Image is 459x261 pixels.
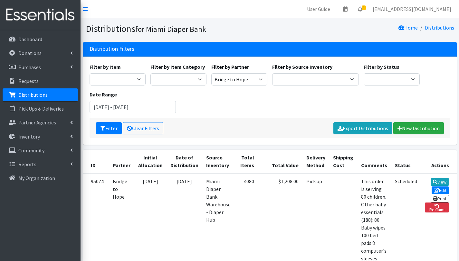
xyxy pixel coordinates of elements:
label: Filter by Status [364,63,399,71]
a: Requests [3,75,78,87]
label: Filter by Partner [211,63,249,71]
a: Clear Filters [123,122,163,134]
p: Inventory [18,133,40,140]
th: Comments [357,150,391,173]
a: Inventory [3,130,78,143]
a: Reclaim [425,203,449,212]
a: View [431,178,449,186]
p: Purchases [18,64,41,70]
a: 3 [353,3,368,15]
a: Donations [3,47,78,59]
a: Partner Agencies [3,116,78,129]
a: Edit [432,186,449,194]
p: Pick Ups & Deliveries [18,105,64,112]
a: User Guide [302,3,335,15]
a: Distributions [3,88,78,101]
p: Partner Agencies [18,119,56,126]
p: Reports [18,161,36,167]
a: Purchases [3,61,78,74]
a: Print [431,195,449,203]
a: My Organization [3,172,78,184]
a: Home [398,24,418,31]
th: Delivery Method [302,150,329,173]
th: Initial Allocation [134,150,167,173]
a: Pick Ups & Deliveries [3,102,78,115]
a: New Distribution [393,122,444,134]
h1: Distributions [86,23,268,34]
a: Community [3,144,78,157]
th: Actions [421,150,457,173]
label: Filter by Source Inventory [272,63,332,71]
p: Requests [18,78,39,84]
a: Reports [3,158,78,171]
th: Shipping Cost [329,150,357,173]
a: [EMAIL_ADDRESS][DOMAIN_NAME] [368,3,456,15]
input: January 1, 2011 - December 31, 2011 [90,101,176,113]
p: Donations [18,50,42,56]
th: Date of Distribution [167,150,202,173]
th: Status [391,150,421,173]
img: HumanEssentials [3,4,78,26]
span: 3 [362,5,366,10]
p: Distributions [18,92,48,98]
label: Filter by Item [90,63,121,71]
small: for Miami Diaper Bank [135,24,206,34]
th: Partner [109,150,134,173]
label: Date Range [90,91,117,98]
label: Filter by Item Category [150,63,205,71]
th: ID [83,150,109,173]
th: Source Inventory [202,150,234,173]
button: Filter [96,122,122,134]
a: Distributions [425,24,454,31]
p: Dashboard [18,36,42,42]
th: Total Value [258,150,302,173]
p: Community [18,147,44,154]
p: My Organization [18,175,55,181]
a: Dashboard [3,33,78,46]
h3: Distribution Filters [90,46,134,52]
th: Total Items [234,150,258,173]
a: Export Distributions [333,122,392,134]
